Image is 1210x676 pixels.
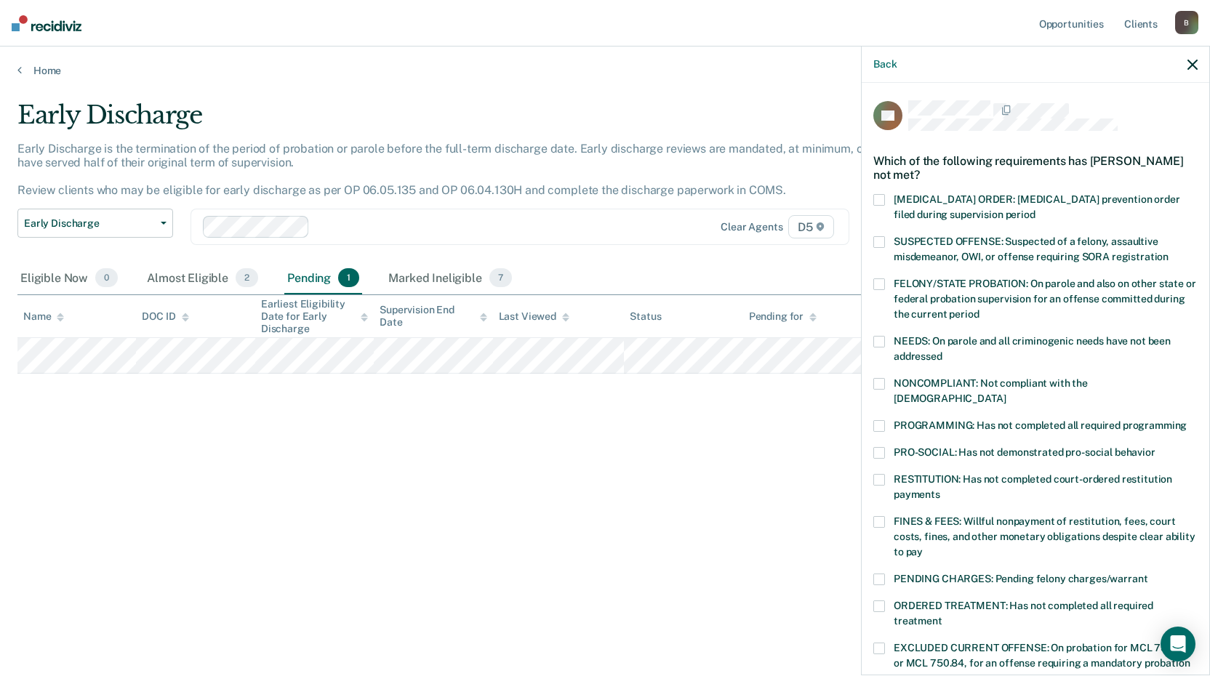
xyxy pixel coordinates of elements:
span: FINES & FEES: Willful nonpayment of restitution, fees, court costs, fines, and other monetary obl... [894,515,1195,558]
div: Which of the following requirements has [PERSON_NAME] not met? [873,142,1198,193]
p: Early Discharge is the termination of the period of probation or parole before the full-term disc... [17,142,921,198]
div: Name [23,310,64,323]
div: Clear agents [721,221,782,233]
span: SUSPECTED OFFENSE: Suspected of a felony, assaultive misdemeanor, OWI, or offense requiring SORA ... [894,236,1169,262]
span: D5 [788,215,834,238]
span: NONCOMPLIANT: Not compliant with the [DEMOGRAPHIC_DATA] [894,377,1088,404]
span: Early Discharge [24,217,155,230]
div: Marked Ineligible [385,262,515,294]
div: Supervision End Date [380,304,486,329]
a: Home [17,64,1193,77]
div: Eligible Now [17,262,121,294]
span: 0 [95,268,118,287]
div: B [1175,11,1198,34]
div: Almost Eligible [144,262,261,294]
div: Open Intercom Messenger [1161,627,1195,661]
span: 7 [489,268,512,287]
div: Early Discharge [17,100,925,142]
span: 2 [236,268,258,287]
span: ORDERED TREATMENT: Has not completed all required treatment [894,600,1153,627]
span: PROGRAMMING: Has not completed all required programming [894,419,1187,431]
span: RESTITUTION: Has not completed court-ordered restitution payments [894,473,1172,500]
span: NEEDS: On parole and all criminogenic needs have not been addressed [894,335,1171,362]
span: [MEDICAL_DATA] ORDER: [MEDICAL_DATA] prevention order filed during supervision period [894,193,1180,220]
span: PRO-SOCIAL: Has not demonstrated pro-social behavior [894,446,1155,458]
span: 1 [338,268,359,287]
div: Pending [284,262,362,294]
div: DOC ID [142,310,188,323]
div: Last Viewed [499,310,569,323]
div: Earliest Eligibility Date for Early Discharge [261,298,368,334]
button: Back [873,58,897,71]
span: PENDING CHARGES: Pending felony charges/warrant [894,573,1147,584]
span: FELONY/STATE PROBATION: On parole and also on other state or federal probation supervision for an... [894,278,1196,320]
div: Pending for [749,310,817,323]
img: Recidiviz [12,15,81,31]
div: Status [630,310,661,323]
